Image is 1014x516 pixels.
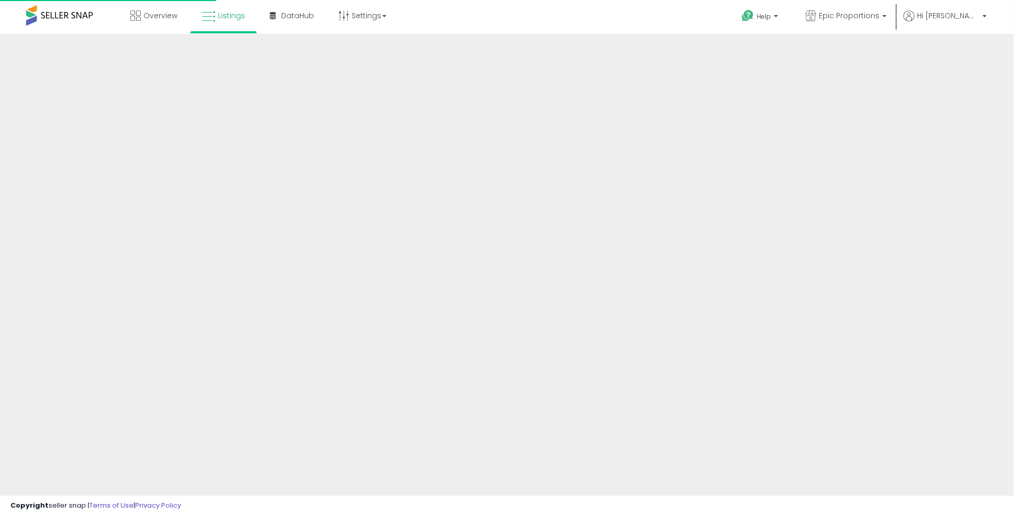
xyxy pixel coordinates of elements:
a: Hi [PERSON_NAME] [903,10,987,34]
span: Overview [143,10,177,21]
i: Get Help [741,9,754,22]
span: DataHub [281,10,314,21]
span: Help [757,12,771,21]
span: Epic Proportions [819,10,879,21]
a: Help [733,2,789,34]
span: Listings [218,10,245,21]
span: Hi [PERSON_NAME] [917,10,980,21]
